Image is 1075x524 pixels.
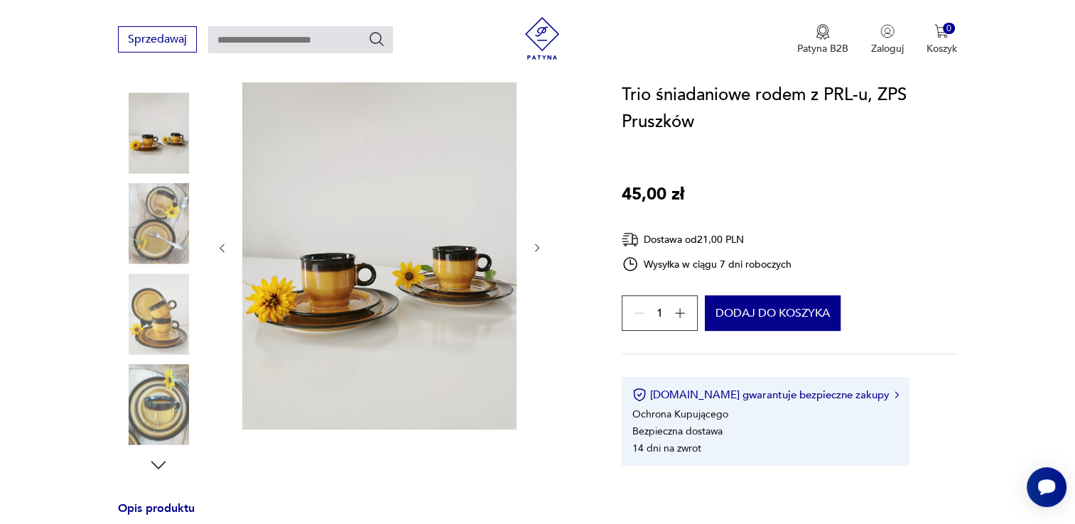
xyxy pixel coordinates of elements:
button: Sprzedawaj [118,26,197,53]
p: Koszyk [927,42,957,55]
img: Zdjęcie produktu Trio śniadaniowe rodem z PRL-u, ZPS Pruszków [242,64,517,430]
img: Ikona certyfikatu [632,388,647,402]
div: Dostawa od 21,00 PLN [622,231,792,249]
img: Zdjęcie produktu Trio śniadaniowe rodem z PRL-u, ZPS Pruszków [118,183,199,264]
p: Zaloguj [871,42,904,55]
p: Patyna B2B [797,42,848,55]
img: Zdjęcie produktu Trio śniadaniowe rodem z PRL-u, ZPS Pruszków [118,273,199,354]
h1: Trio śniadaniowe rodem z PRL-u, ZPS Pruszków [622,82,957,136]
button: Zaloguj [871,24,904,55]
p: 45,00 zł [622,181,684,208]
div: 0 [943,23,955,35]
button: Szukaj [368,31,385,48]
img: Ikonka użytkownika [880,24,895,38]
a: Sprzedawaj [118,36,197,45]
li: 14 dni na zwrot [632,442,701,455]
img: Ikona strzałki w prawo [895,391,899,398]
button: Dodaj do koszyka [705,295,841,331]
img: Patyna - sklep z meblami i dekoracjami vintage [521,17,563,60]
li: Ochrona Kupującego [632,408,728,421]
span: 1 [657,309,663,318]
button: Patyna B2B [797,24,848,55]
iframe: Smartsupp widget button [1027,467,1066,507]
button: [DOMAIN_NAME] gwarantuje bezpieczne zakupy [632,388,899,402]
li: Bezpieczna dostawa [632,425,723,438]
img: Ikona dostawy [622,231,639,249]
img: Zdjęcie produktu Trio śniadaniowe rodem z PRL-u, ZPS Pruszków [118,364,199,445]
div: Wysyłka w ciągu 7 dni roboczych [622,256,792,273]
a: Ikona medaluPatyna B2B [797,24,848,55]
img: Zdjęcie produktu Trio śniadaniowe rodem z PRL-u, ZPS Pruszków [118,92,199,173]
img: Ikona medalu [816,24,830,40]
button: 0Koszyk [927,24,957,55]
img: Ikona koszyka [934,24,949,38]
